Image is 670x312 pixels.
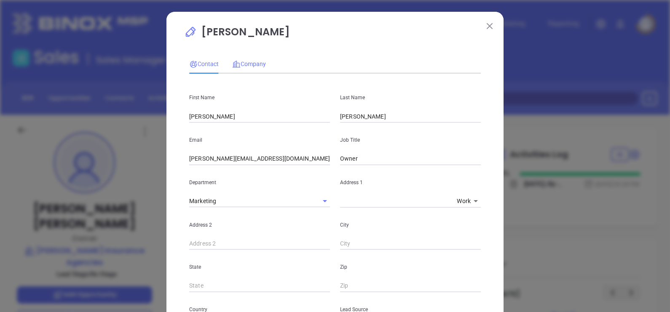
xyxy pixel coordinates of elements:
input: Zip [340,280,481,292]
p: Last Name [340,93,481,102]
p: Department [189,178,330,187]
p: [PERSON_NAME] [184,24,486,44]
input: Last Name [340,110,481,123]
p: First Name [189,93,330,102]
p: Address 2 [189,220,330,230]
p: Job Title [340,135,481,145]
div: Work [457,195,481,208]
input: Job Title [340,153,481,165]
input: First Name [189,110,330,123]
p: Zip [340,262,481,272]
input: Email [189,153,330,165]
p: Address 1 [340,178,481,187]
input: City [340,238,481,250]
span: Contact [189,61,219,67]
img: close modal [487,23,493,29]
button: Open [319,195,331,207]
p: State [189,262,330,272]
span: Company [232,61,266,67]
p: City [340,220,481,230]
input: State [189,280,330,292]
input: Address 2 [189,238,330,250]
p: Email [189,135,330,145]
